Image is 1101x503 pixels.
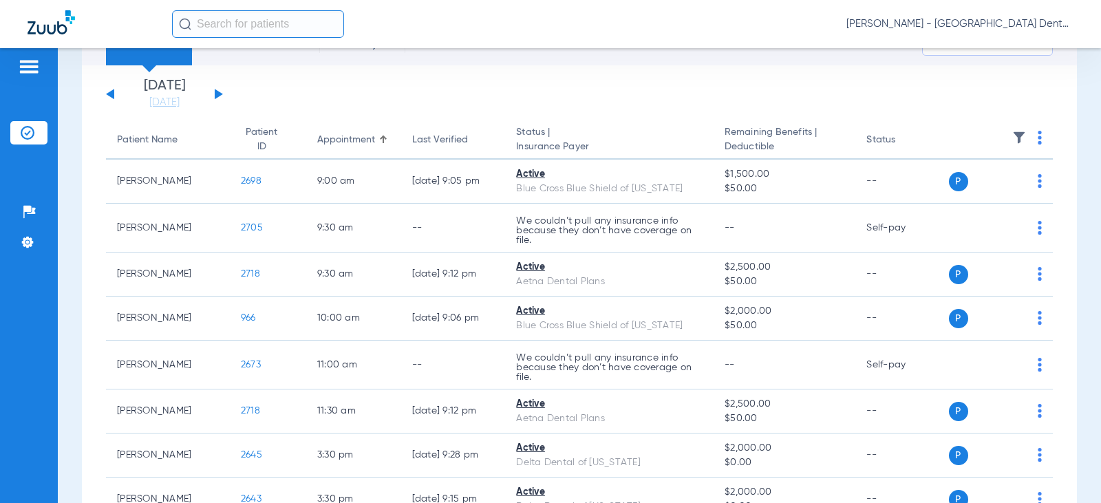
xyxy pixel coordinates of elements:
span: P [949,172,968,191]
td: [PERSON_NAME] [106,253,230,297]
span: 2718 [241,406,260,416]
td: 11:30 AM [306,389,401,434]
td: -- [855,297,948,341]
div: Aetna Dental Plans [516,275,703,289]
span: $50.00 [725,275,844,289]
span: 2705 [241,223,263,233]
div: Active [516,304,703,319]
div: Active [516,397,703,411]
div: Aetna Dental Plans [516,411,703,426]
div: Appointment [317,133,390,147]
img: Search Icon [179,18,191,30]
span: $50.00 [725,319,844,333]
img: group-dot-blue.svg [1038,131,1042,145]
td: Self-pay [855,341,948,389]
div: Delta Dental of [US_STATE] [516,456,703,470]
td: [DATE] 9:28 PM [401,434,506,478]
img: filter.svg [1012,131,1026,145]
span: -- [725,360,735,370]
td: -- [855,389,948,434]
span: $50.00 [725,182,844,196]
span: -- [725,223,735,233]
span: 966 [241,313,256,323]
span: $2,500.00 [725,397,844,411]
td: 11:00 AM [306,341,401,389]
div: Active [516,485,703,500]
td: -- [855,253,948,297]
div: Blue Cross Blue Shield of [US_STATE] [516,182,703,196]
span: P [949,446,968,465]
td: [PERSON_NAME] [106,160,230,204]
td: [DATE] 9:06 PM [401,297,506,341]
span: 2673 [241,360,261,370]
span: P [949,309,968,328]
span: $50.00 [725,411,844,426]
span: $2,500.00 [725,260,844,275]
div: Last Verified [412,133,495,147]
div: Active [516,167,703,182]
th: Remaining Benefits | [714,121,855,160]
td: 9:30 AM [306,204,401,253]
span: 2645 [241,450,262,460]
td: -- [855,160,948,204]
div: Patient ID [241,125,283,154]
td: [PERSON_NAME] [106,341,230,389]
td: [DATE] 9:05 PM [401,160,506,204]
div: Patient Name [117,133,178,147]
td: [PERSON_NAME] [106,389,230,434]
span: P [949,402,968,421]
td: 9:00 AM [306,160,401,204]
img: group-dot-blue.svg [1038,311,1042,325]
span: P [949,265,968,284]
img: group-dot-blue.svg [1038,404,1042,418]
p: We couldn’t pull any insurance info because they don’t have coverage on file. [516,216,703,245]
img: group-dot-blue.svg [1038,448,1042,462]
a: [DATE] [123,96,206,109]
div: Last Verified [412,133,468,147]
td: -- [401,341,506,389]
span: $0.00 [725,456,844,470]
td: [DATE] 9:12 PM [401,389,506,434]
p: We couldn’t pull any insurance info because they don’t have coverage on file. [516,353,703,382]
td: [PERSON_NAME] [106,204,230,253]
th: Status [855,121,948,160]
td: 10:00 AM [306,297,401,341]
div: Appointment [317,133,375,147]
td: -- [401,204,506,253]
td: [PERSON_NAME] [106,434,230,478]
div: Active [516,441,703,456]
img: group-dot-blue.svg [1038,174,1042,188]
span: Deductible [725,140,844,154]
span: $2,000.00 [725,304,844,319]
th: Status | [505,121,714,160]
span: $1,500.00 [725,167,844,182]
div: Blue Cross Blue Shield of [US_STATE] [516,319,703,333]
img: group-dot-blue.svg [1038,267,1042,281]
span: 2718 [241,269,260,279]
span: $2,000.00 [725,441,844,456]
td: [DATE] 9:12 PM [401,253,506,297]
div: Active [516,260,703,275]
span: Insurance Payer [516,140,703,154]
span: $2,000.00 [725,485,844,500]
span: 2698 [241,176,261,186]
td: 3:30 PM [306,434,401,478]
input: Search for patients [172,10,344,38]
img: hamburger-icon [18,58,40,75]
div: Patient Name [117,133,219,147]
img: Zuub Logo [28,10,75,34]
td: [PERSON_NAME] [106,297,230,341]
span: [PERSON_NAME] - [GEOGRAPHIC_DATA] Dental Care [846,17,1073,31]
img: group-dot-blue.svg [1038,358,1042,372]
td: 9:30 AM [306,253,401,297]
td: -- [855,434,948,478]
img: group-dot-blue.svg [1038,221,1042,235]
div: Patient ID [241,125,295,154]
td: Self-pay [855,204,948,253]
li: [DATE] [123,79,206,109]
